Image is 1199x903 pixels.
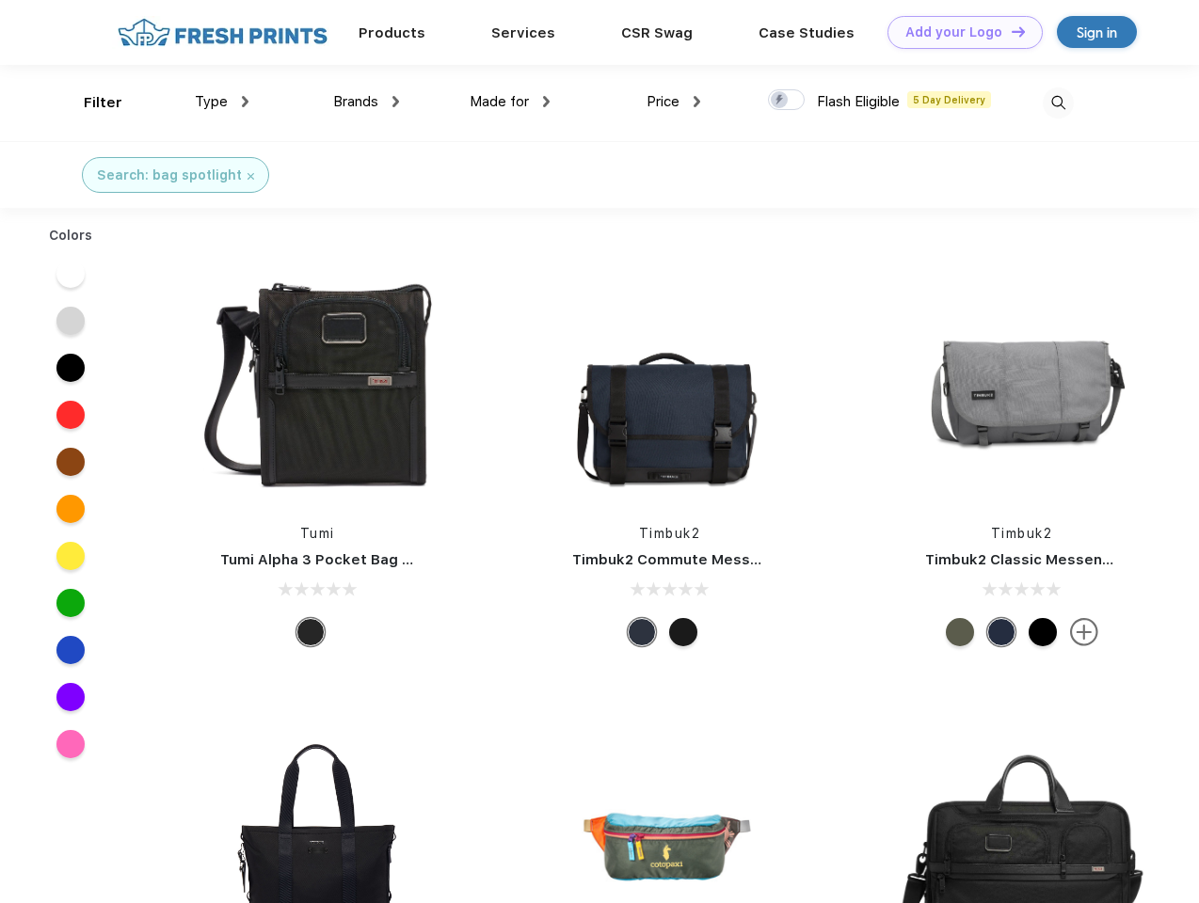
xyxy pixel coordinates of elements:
a: Tumi Alpha 3 Pocket Bag Small [220,551,440,568]
img: filter_cancel.svg [248,173,254,180]
a: Tumi [300,526,335,541]
div: Eco Nautical [628,618,656,646]
a: Timbuk2 Classic Messenger Bag [925,551,1159,568]
img: dropdown.png [543,96,550,107]
a: Products [359,24,425,41]
span: Made for [470,93,529,110]
span: Flash Eligible [817,93,900,110]
div: Sign in [1077,22,1117,43]
img: dropdown.png [242,96,248,107]
span: Brands [333,93,378,110]
img: fo%20logo%202.webp [112,16,333,49]
div: Filter [84,92,122,114]
div: Eco Black [1029,618,1057,646]
div: Black [296,618,325,646]
a: Sign in [1057,16,1137,48]
img: desktop_search.svg [1043,87,1074,119]
span: 5 Day Delivery [907,91,991,108]
img: func=resize&h=266 [192,255,442,505]
img: func=resize&h=266 [544,255,794,505]
img: dropdown.png [392,96,399,107]
img: DT [1012,26,1025,37]
div: Eco Nautical [987,618,1015,646]
div: Search: bag spotlight [97,166,242,185]
div: Add your Logo [905,24,1002,40]
a: Timbuk2 [991,526,1053,541]
div: Colors [35,226,107,246]
img: more.svg [1070,618,1098,646]
span: Price [647,93,679,110]
img: dropdown.png [694,96,700,107]
span: Type [195,93,228,110]
img: func=resize&h=266 [897,255,1147,505]
div: Eco Army [946,618,974,646]
a: Timbuk2 Commute Messenger Bag [572,551,824,568]
div: Eco Black [669,618,697,646]
a: Timbuk2 [639,526,701,541]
